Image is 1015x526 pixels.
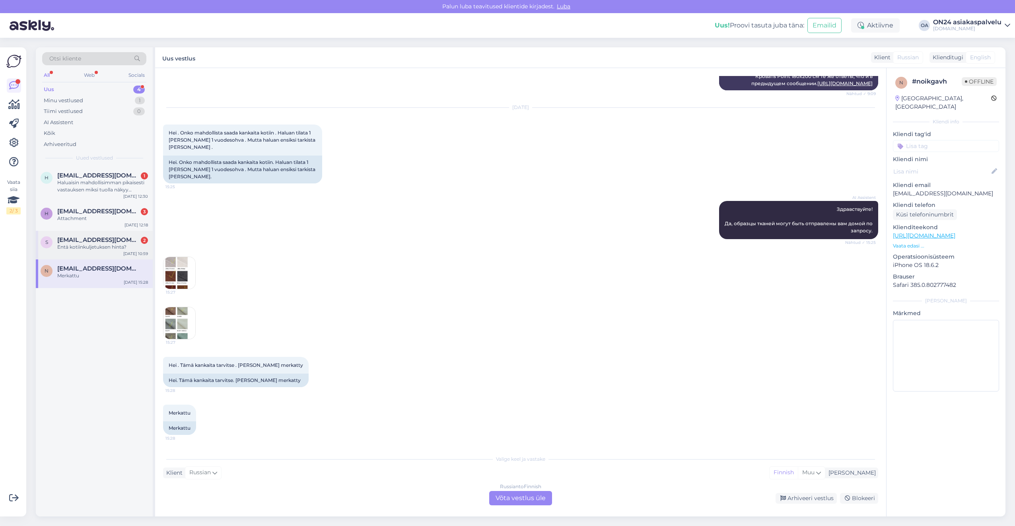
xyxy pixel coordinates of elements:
[929,53,963,62] div: Klienditugi
[57,244,148,251] div: Entä kotiinkuljetuksen hinta?
[893,232,955,239] a: [URL][DOMAIN_NAME]
[57,208,140,215] span: Hanetsu.airikka@gmail.com
[962,77,997,86] span: Offline
[163,104,878,111] div: [DATE]
[893,297,999,304] div: [PERSON_NAME]
[123,251,148,257] div: [DATE] 10:59
[846,195,876,201] span: AI Assistent
[893,140,999,152] input: Lisa tag
[44,107,83,115] div: Tiimi vestlused
[45,239,48,245] span: s
[45,175,49,181] span: H
[135,97,145,105] div: 1
[166,289,196,295] span: 15:27
[141,208,148,215] div: 3
[124,222,148,228] div: [DATE] 12:18
[893,189,999,198] p: [EMAIL_ADDRESS][DOMAIN_NAME]
[6,54,21,69] img: Askly Logo
[57,272,148,279] div: Merkattu
[893,209,957,220] div: Küsi telefoninumbrit
[163,156,322,183] div: Hei. Onko mahdollista saada kankaita kotiin. Haluan tilata 1 [PERSON_NAME] 1 vuodesohva . Mutta h...
[912,77,962,86] div: # noikgavh
[57,172,140,179] span: Hanetsu.airikka@gmail.com
[169,410,191,416] span: Merkattu
[166,339,196,345] span: 15:27
[165,435,195,441] span: 15:28
[45,210,49,216] span: H
[807,18,842,33] button: Emailid
[893,309,999,318] p: Märkmed
[57,236,140,244] span: sirpa_123@outlook.com
[169,130,317,150] span: Hei . Onko mahdollista saada kankaita kotiin . Haluan tilata 1 [PERSON_NAME] 1 vuodesohva . Mutta...
[893,130,999,138] p: Kliendi tag'id
[163,421,196,435] div: Merkattu
[44,86,54,94] div: Uus
[817,80,873,86] a: [URL][DOMAIN_NAME]
[893,242,999,249] p: Vaata edasi ...
[970,53,991,62] span: English
[851,18,900,33] div: Aktiivne
[141,172,148,179] div: 1
[933,19,1001,25] div: ON24 asiakaspalvelu
[897,53,919,62] span: Russian
[76,154,113,162] span: Uued vestlused
[169,362,303,368] span: Hei . Tämä kankaita tarvitse . [PERSON_NAME] merkatty
[57,265,140,272] span: Natalie.pinhasov81@gmail.com
[49,55,81,63] span: Otsi kliente
[893,167,990,176] input: Lisa nimi
[162,52,195,63] label: Uus vestlus
[719,70,878,90] div: Кровать Point 180x200 см те же ответы, что и в предыдущем сообщении.
[163,307,195,339] img: Attachment
[42,70,51,80] div: All
[141,237,148,244] div: 2
[123,193,148,199] div: [DATE] 12:30
[6,207,21,214] div: 2 / 3
[163,456,878,463] div: Valige keel ja vastake
[893,155,999,164] p: Kliendi nimi
[133,107,145,115] div: 0
[895,94,991,111] div: [GEOGRAPHIC_DATA], [GEOGRAPHIC_DATA]
[489,491,552,505] div: Võta vestlus üle
[189,468,211,477] span: Russian
[846,91,876,97] span: Nähtud ✓ 9:09
[893,118,999,125] div: Kliendi info
[45,268,49,274] span: N
[893,181,999,189] p: Kliendi email
[165,388,195,394] span: 15:28
[133,86,145,94] div: 4
[825,469,876,477] div: [PERSON_NAME]
[165,184,195,190] span: 15:25
[893,201,999,209] p: Kliendi telefon
[44,129,55,137] div: Kõik
[554,3,573,10] span: Luba
[899,80,903,86] span: n
[715,21,804,30] div: Proovi tasuta juba täna:
[802,469,815,476] span: Muu
[44,119,73,127] div: AI Assistent
[163,374,309,387] div: Hei. Tämä kankaita tarvitse. [PERSON_NAME] merkatty
[124,279,148,285] div: [DATE] 15:28
[840,493,878,504] div: Blokeeri
[715,21,730,29] b: Uus!
[893,273,999,281] p: Brauser
[776,493,837,504] div: Arhiveeri vestlus
[127,70,146,80] div: Socials
[6,179,21,214] div: Vaata siia
[893,223,999,232] p: Klienditeekond
[57,179,148,193] div: Haluaisin mahdollisimman pikaisesti vastauksen miksi tuolla näkyy [PERSON_NAME] maksettava vielä ...
[500,483,541,490] div: Russian to Finnish
[933,19,1010,32] a: ON24 asiakaspalvelu[DOMAIN_NAME]
[163,469,183,477] div: Klient
[57,215,148,222] div: Attachment
[871,53,891,62] div: Klient
[163,257,195,289] img: Attachment
[933,25,1001,32] div: [DOMAIN_NAME]
[44,140,76,148] div: Arhiveeritud
[893,253,999,261] p: Operatsioonisüsteem
[82,70,96,80] div: Web
[893,261,999,269] p: iPhone OS 18.6.2
[919,20,930,31] div: OA
[770,467,798,479] div: Finnish
[845,240,876,245] span: Nähtud ✓ 15:25
[44,97,83,105] div: Minu vestlused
